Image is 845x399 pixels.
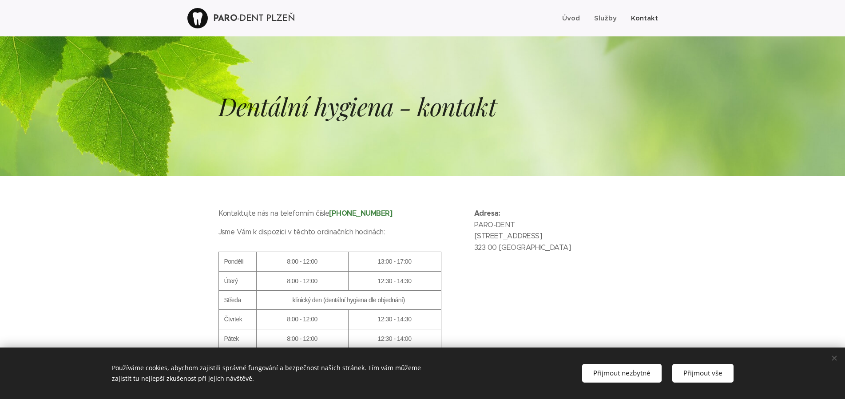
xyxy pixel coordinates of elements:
strong: [PHONE_NUMBER] [329,209,392,218]
strong: Adresa: [474,209,500,218]
td: 8:00 - 12:00 [256,310,348,329]
td: klinický den (dentální hygiena dle objednání) [256,290,441,309]
td: 12:30 - 14:00 [348,329,441,348]
span: Přijmout nezbytné [593,368,651,377]
td: Pátek [218,329,256,348]
td: 12:30 - 14:30 [348,310,441,329]
th: 13:00 - 17:00 [348,252,441,271]
td: 8:00 - 12:00 [256,271,348,290]
ul: Menu [560,7,658,29]
td: 8:00 - 12:00 [256,329,348,348]
a: PARO-DENT PLZEŇ [187,7,297,30]
td: Úterý [218,271,256,290]
td: Středa [218,290,256,309]
p: PARO-DENT [STREET_ADDRESS] 323 00 [GEOGRAPHIC_DATA] [474,208,627,259]
button: Přijmout nezbytné [582,364,662,382]
p: Kontaktujte nás na telefonním čísle [218,208,456,226]
em: Dentální hygiena - kontakt [218,89,496,122]
span: Úvod [562,14,580,22]
th: 8:00 - 12:00 [256,252,348,271]
button: Přijmout vše [672,364,734,382]
span: Kontakt [631,14,658,22]
span: Služby [594,14,617,22]
th: Pondělí [218,252,256,271]
div: Používáme cookies, abychom zajistili správné fungování a bezpečnost našich stránek. Tím vám můžem... [112,356,454,390]
span: Přijmout vše [683,368,722,377]
p: Jsme Vám k dispozici v těchto ordinačních hodinách: [218,226,456,238]
td: Čtvrtek [218,310,256,329]
td: 12:30 - 14:30 [348,271,441,290]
